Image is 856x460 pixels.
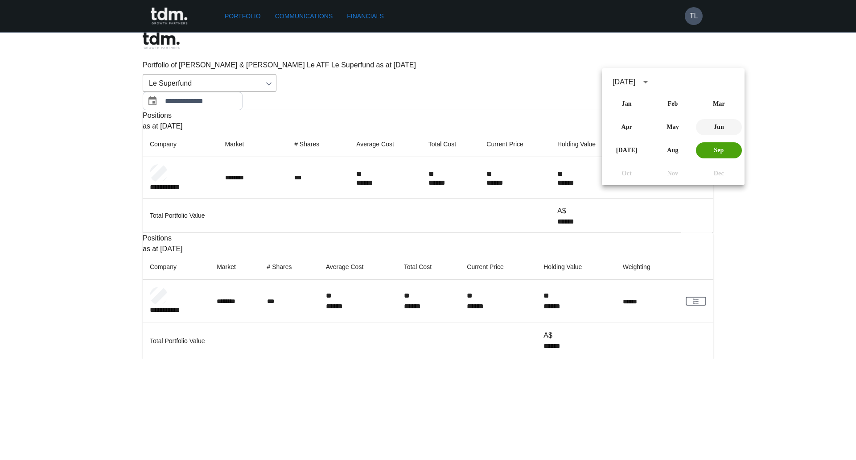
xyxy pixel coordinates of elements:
[696,142,742,158] button: Sep
[638,75,653,90] button: calendar view is open, switch to year view
[143,74,276,92] div: Le Superfund
[650,119,695,135] button: May
[696,96,742,112] button: Mar
[397,254,460,280] th: Total Cost
[143,121,713,132] p: as at [DATE]
[143,60,713,70] p: Portfolio of [PERSON_NAME] & [PERSON_NAME] Le ATF Le Superfund as at [DATE]
[260,254,319,280] th: # Shares
[690,11,698,21] h6: TL
[693,298,698,303] g: rgba(16, 24, 40, 0.6
[143,233,713,244] p: Positions
[460,254,536,280] th: Current Price
[221,8,264,25] a: Portfolio
[218,132,288,157] th: Market
[143,199,550,233] td: Total Portfolio Value
[686,297,706,306] a: View Client Communications
[143,244,713,254] p: as at [DATE]
[557,206,616,216] p: A$
[604,96,650,112] button: Jan
[421,132,480,157] th: Total Cost
[616,254,679,280] th: Weighting
[613,77,635,87] div: [DATE]
[143,110,713,121] p: Positions
[343,8,387,25] a: Financials
[144,92,161,110] button: Choose date, selected date is Sep 30, 2025
[604,142,650,158] button: [DATE]
[349,132,421,157] th: Average Cost
[287,132,349,157] th: # Shares
[650,142,695,158] button: Aug
[543,330,608,341] p: A$
[696,119,742,135] button: Jun
[143,254,210,280] th: Company
[650,96,695,112] button: Feb
[536,254,615,280] th: Holding Value
[550,132,623,157] th: Holding Value
[143,323,536,359] td: Total Portfolio Value
[143,132,218,157] th: Company
[685,7,703,25] button: TL
[604,119,650,135] button: Apr
[479,132,550,157] th: Current Price
[210,254,259,280] th: Market
[319,254,397,280] th: Average Cost
[272,8,337,25] a: Communications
